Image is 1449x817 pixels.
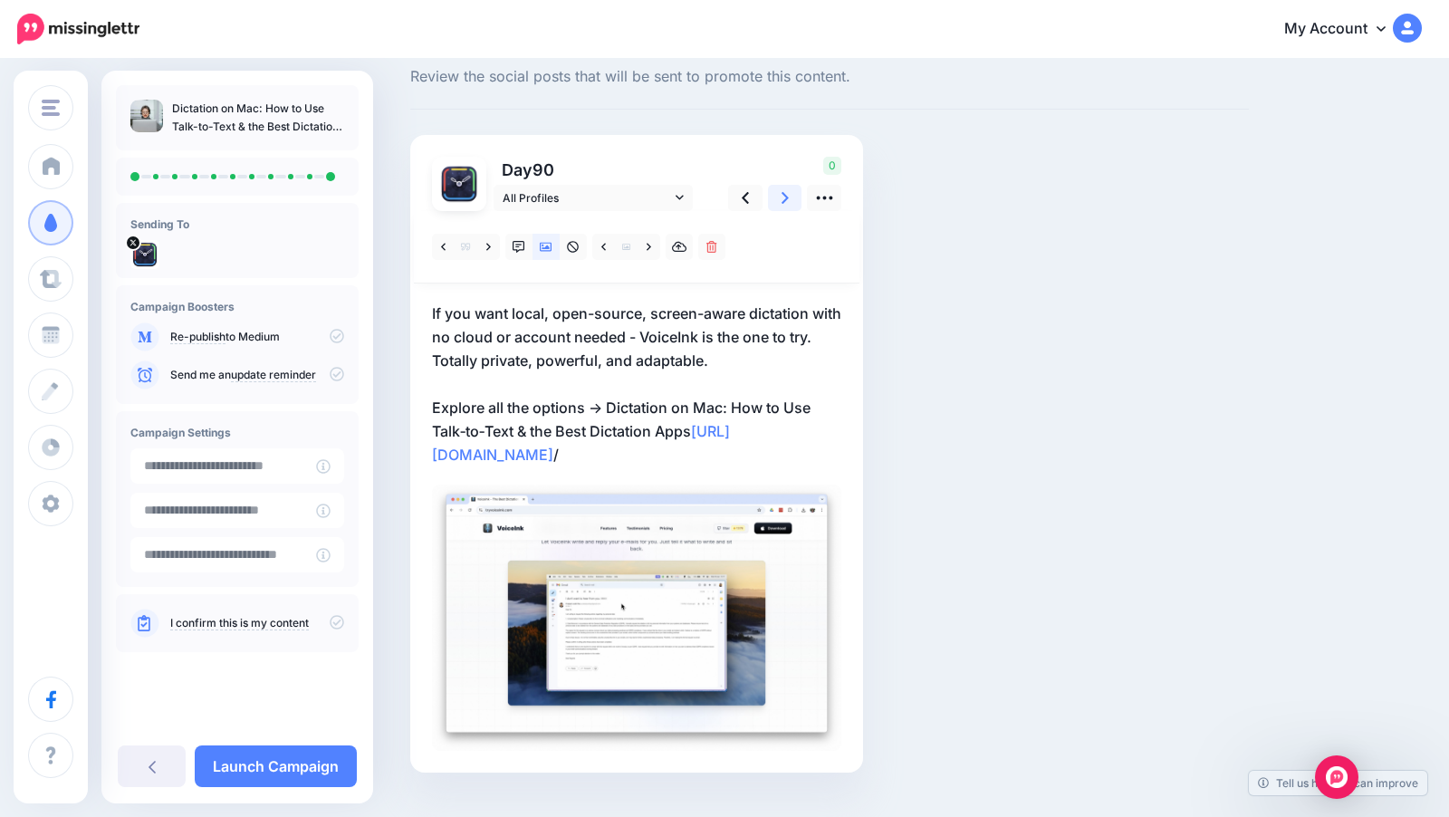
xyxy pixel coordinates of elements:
[17,14,139,44] img: Missinglettr
[503,188,671,207] span: All Profiles
[130,300,344,313] h4: Campaign Boosters
[1315,755,1358,799] div: Open Intercom Messenger
[170,367,344,383] p: Send me an
[170,329,344,345] p: to Medium
[170,330,226,344] a: Re-publish
[231,368,316,382] a: update reminder
[432,302,841,466] p: If you want local, open-source, screen-aware dictation with no cloud or account needed - VoiceInk...
[130,426,344,439] h4: Campaign Settings
[130,100,163,132] img: 8b7217192c50e241ec061cebca7b7998_thumb.jpg
[1249,771,1427,795] a: Tell us how we can improve
[130,240,159,269] img: zbZBKAUi-19550.jpg
[172,100,344,136] p: Dictation on Mac: How to Use Talk-to-Text & the Best Dictation Apps (2025)
[494,185,693,211] a: All Profiles
[533,160,554,179] span: 90
[437,162,481,206] img: zbZBKAUi-19550.jpg
[130,217,344,231] h4: Sending To
[823,157,841,175] span: 0
[170,616,309,630] a: I confirm this is my content
[432,485,841,751] img: 8bef6f2b4b9f1eacf73b1df2afa5f16a.jpg
[494,157,696,183] p: Day
[410,65,1249,89] span: Review the social posts that will be sent to promote this content.
[1266,7,1422,52] a: My Account
[42,100,60,116] img: menu.png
